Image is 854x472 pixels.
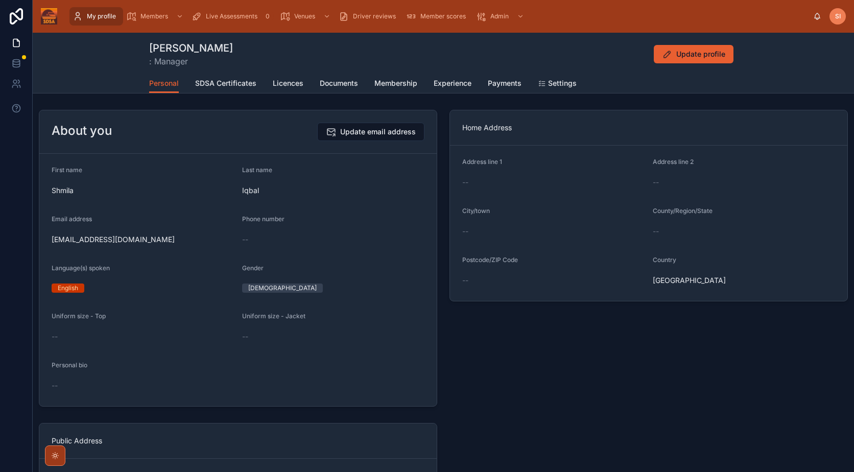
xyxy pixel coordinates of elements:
[41,8,57,25] img: App logo
[462,207,490,215] span: City/town
[374,74,417,95] a: Membership
[676,49,725,59] span: Update profile
[374,78,417,88] span: Membership
[149,55,233,67] span: : Manager
[473,7,529,26] a: Admin
[69,7,123,26] a: My profile
[653,275,726,286] span: [GEOGRAPHIC_DATA]
[242,166,272,174] span: Last name
[140,12,168,20] span: Members
[653,207,713,215] span: County/Region/State
[548,78,577,88] span: Settings
[242,332,248,342] span: --
[262,10,274,22] div: 0
[149,74,179,93] a: Personal
[52,264,110,272] span: Language(s) spoken
[65,5,813,28] div: scrollable content
[336,7,403,26] a: Driver reviews
[320,74,358,95] a: Documents
[242,215,284,223] span: Phone number
[248,284,317,293] div: [DEMOGRAPHIC_DATA]
[294,12,315,20] span: Venues
[462,256,518,264] span: Postcode/ZIP Code
[277,7,336,26] a: Venues
[488,78,521,88] span: Payments
[242,264,264,272] span: Gender
[317,123,424,141] button: Update email address
[462,226,468,237] span: --
[653,226,659,237] span: --
[52,166,82,174] span: First name
[206,12,257,20] span: Live Assessments
[654,45,733,63] button: Update profile
[87,12,116,20] span: My profile
[538,74,577,95] a: Settings
[490,12,509,20] span: Admin
[52,381,58,391] span: --
[195,74,256,95] a: SDSA Certificates
[462,158,502,166] span: Address line 1
[52,234,234,245] span: [EMAIL_ADDRESS][DOMAIN_NAME]
[52,436,102,445] span: Public Address
[403,7,473,26] a: Member scores
[434,78,471,88] span: Experience
[188,7,277,26] a: Live Assessments0
[273,74,303,95] a: Licences
[123,7,188,26] a: Members
[653,256,676,264] span: Country
[488,74,521,95] a: Payments
[52,215,92,223] span: Email address
[320,78,358,88] span: Documents
[653,158,694,166] span: Address line 2
[462,177,468,187] span: --
[149,78,179,88] span: Personal
[434,74,471,95] a: Experience
[462,123,512,132] span: Home Address
[195,78,256,88] span: SDSA Certificates
[242,234,248,245] span: --
[242,185,424,196] span: Iqbal
[52,312,106,320] span: Uniform size - Top
[462,275,468,286] span: --
[242,312,305,320] span: Uniform size - Jacket
[52,332,58,342] span: --
[52,361,87,369] span: Personal bio
[653,177,659,187] span: --
[420,12,466,20] span: Member scores
[149,41,233,55] h1: [PERSON_NAME]
[340,127,416,137] span: Update email address
[273,78,303,88] span: Licences
[353,12,396,20] span: Driver reviews
[835,12,841,20] span: SI
[52,123,112,139] h2: About you
[58,284,78,293] div: English
[52,185,234,196] span: Shmila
